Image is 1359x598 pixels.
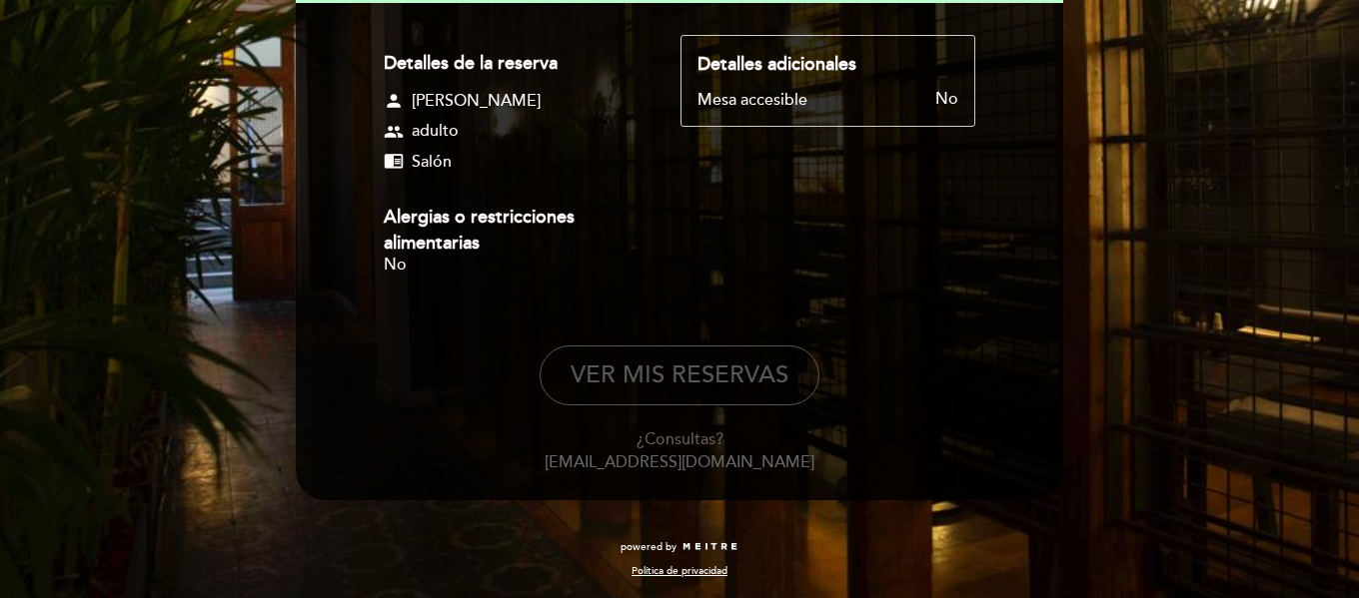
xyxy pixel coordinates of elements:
span: group [384,122,404,142]
span: chrome_reader_mode [384,151,404,171]
div: ¿Consultas? [310,428,1049,451]
span: Salón [412,151,452,174]
span: adulto [412,120,459,143]
div: Detalles de la reserva [384,51,645,77]
img: MEITRE [681,542,738,552]
span: person [384,91,404,111]
a: Política de privacidad [632,564,727,578]
a: powered by [621,540,738,554]
span: [PERSON_NAME] [412,90,541,113]
div: No [384,256,645,275]
span: powered by [621,540,677,554]
a: [EMAIL_ADDRESS][DOMAIN_NAME] [545,452,814,472]
div: Detalles adicionales [697,52,958,78]
div: Alergias o restricciones alimentarias [384,205,645,256]
div: No [807,91,958,110]
div: Mesa accesible [697,91,807,110]
button: VER MIS RESERVAS [540,345,819,405]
